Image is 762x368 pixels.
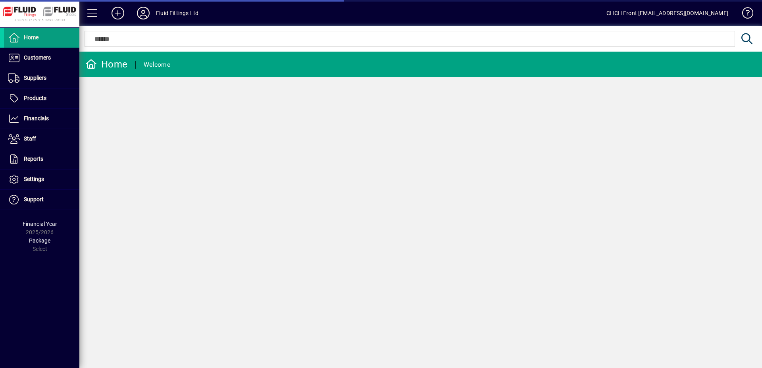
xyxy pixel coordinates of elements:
div: Home [85,58,127,71]
span: Customers [24,54,51,61]
span: Home [24,34,38,40]
a: Suppliers [4,68,79,88]
span: Support [24,196,44,202]
div: Fluid Fittings Ltd [156,7,198,19]
a: Support [4,190,79,210]
span: Financials [24,115,49,121]
div: Welcome [144,58,170,71]
a: Financials [4,109,79,129]
span: Products [24,95,46,101]
button: Profile [131,6,156,20]
span: Settings [24,176,44,182]
a: Customers [4,48,79,68]
a: Settings [4,170,79,189]
a: Products [4,89,79,108]
a: Reports [4,149,79,169]
span: Suppliers [24,75,46,81]
span: Reports [24,156,43,162]
span: Staff [24,135,36,142]
div: CHCH Front [EMAIL_ADDRESS][DOMAIN_NAME] [606,7,728,19]
a: Staff [4,129,79,149]
button: Add [105,6,131,20]
span: Package [29,237,50,244]
span: Financial Year [23,221,57,227]
a: Knowledge Base [736,2,752,27]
